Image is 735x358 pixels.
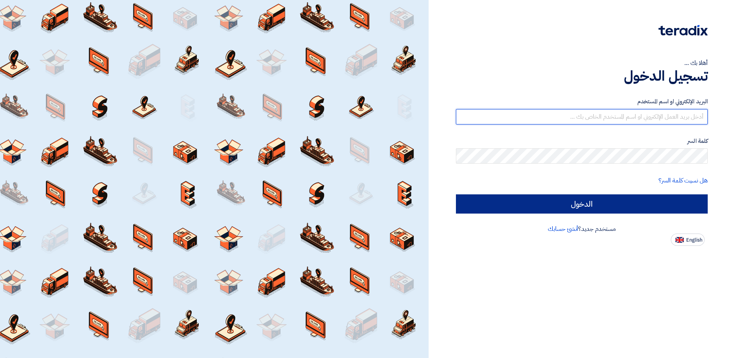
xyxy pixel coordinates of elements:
button: English [671,234,705,246]
label: البريد الإلكتروني او اسم المستخدم [456,97,708,106]
span: English [686,237,702,243]
div: أهلا بك ... [456,58,708,68]
img: en-US.png [675,237,684,243]
a: هل نسيت كلمة السر؟ [659,176,708,185]
h1: تسجيل الدخول [456,68,708,85]
img: Teradix logo [659,25,708,36]
a: أنشئ حسابك [548,224,578,234]
input: أدخل بريد العمل الإلكتروني او اسم المستخدم الخاص بك ... [456,109,708,124]
div: مستخدم جديد؟ [456,224,708,234]
label: كلمة السر [456,137,708,146]
input: الدخول [456,194,708,214]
